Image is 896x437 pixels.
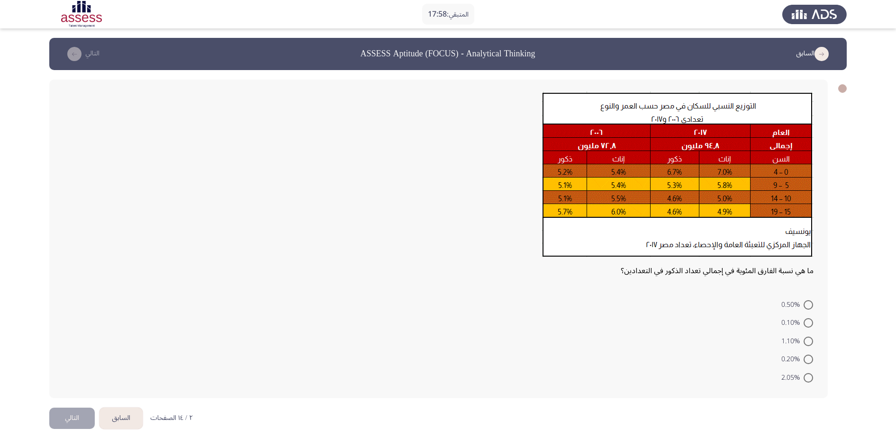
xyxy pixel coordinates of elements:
[542,91,814,257] img: Uk5DXzgwODQwMjAzOF9BUl8yMDIwLnBuZzE2NDEyNTIzNzYyNTc=.png
[428,9,469,20] p: المتبقي:
[361,48,535,60] h3: ASSESS Aptitude (FOCUS) - Analytical Thinking
[781,372,804,383] span: 2.05%
[781,299,804,311] span: 0.50%
[793,46,835,62] button: load previous page
[49,1,114,27] img: Assessment logo of ASSESS Focus 4 Module Assessment
[782,1,847,27] img: Assess Talent Management logo
[49,408,95,429] button: load next page
[428,6,447,22] span: 17:58
[781,317,804,329] span: 0.10%
[781,336,804,347] span: 1.10%
[621,263,814,279] span: ما هي نسبة الفارق المئوية في إجمالي تعداد الذكور في التعدادين؟
[100,408,143,429] button: load previous page
[781,354,804,365] span: 0.20%
[150,414,193,422] p: ٢ / ١٤ الصفحات
[61,46,102,62] button: load next page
